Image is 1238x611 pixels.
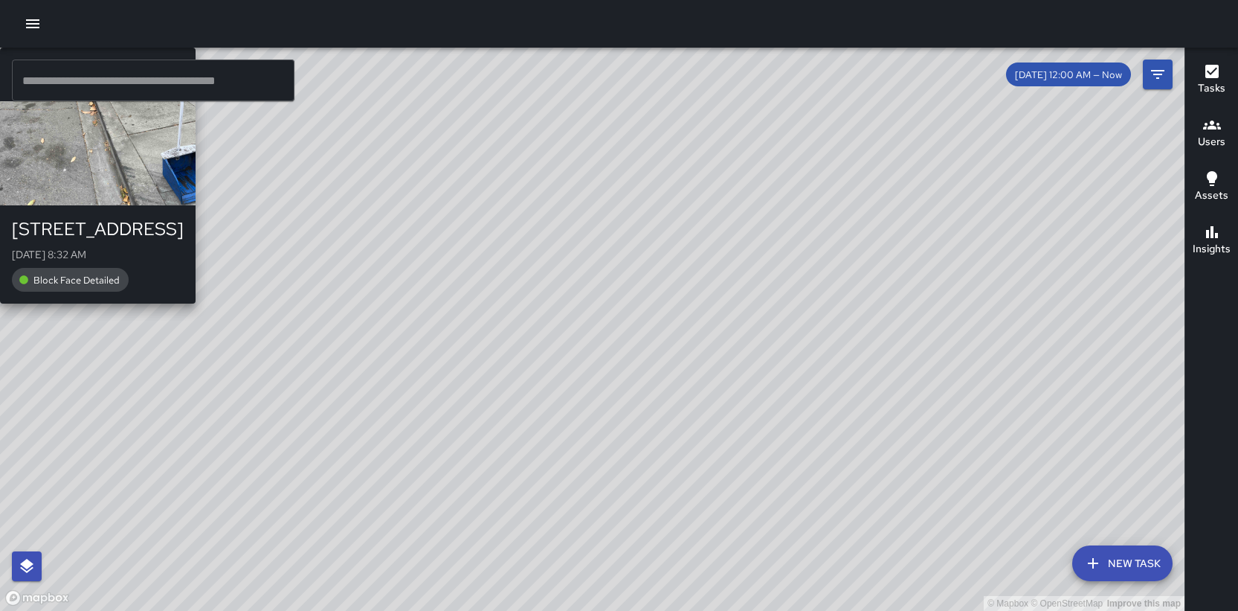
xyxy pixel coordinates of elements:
[1143,60,1173,89] button: Filters
[1185,161,1238,214] button: Assets
[1198,134,1225,150] h6: Users
[1185,214,1238,268] button: Insights
[1193,241,1231,257] h6: Insights
[1198,80,1225,97] h6: Tasks
[1195,188,1228,204] h6: Assets
[1072,546,1173,581] button: New Task
[12,217,184,241] div: [STREET_ADDRESS]
[1006,68,1131,81] span: [DATE] 12:00 AM — Now
[12,247,184,262] p: [DATE] 8:32 AM
[1185,107,1238,161] button: Users
[25,274,129,287] span: Block Face Detailed
[1185,54,1238,107] button: Tasks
